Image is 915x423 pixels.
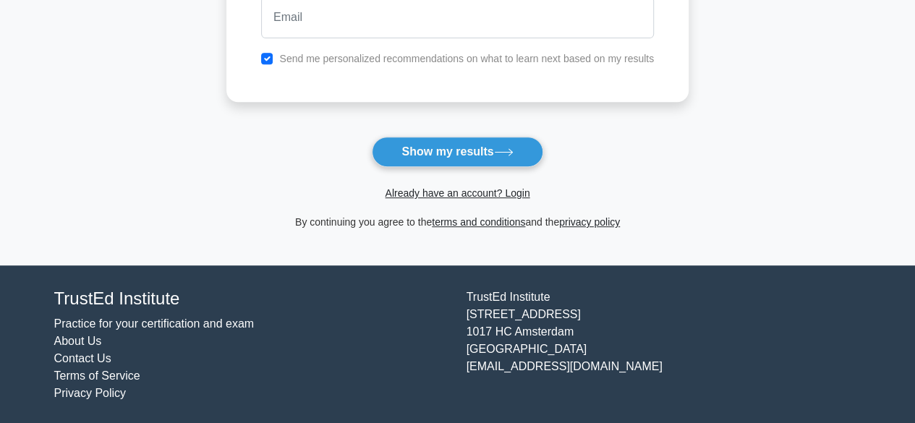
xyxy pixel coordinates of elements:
a: Practice for your certification and exam [54,317,255,330]
label: Send me personalized recommendations on what to learn next based on my results [279,53,654,64]
div: By continuing you agree to the and the [218,213,697,231]
a: Contact Us [54,352,111,364]
h4: TrustEd Institute [54,289,449,309]
div: TrustEd Institute [STREET_ADDRESS] 1017 HC Amsterdam [GEOGRAPHIC_DATA] [EMAIL_ADDRESS][DOMAIN_NAME] [458,289,870,402]
a: About Us [54,335,102,347]
a: terms and conditions [432,216,525,228]
a: Terms of Service [54,369,140,382]
a: Privacy Policy [54,387,127,399]
button: Show my results [372,137,542,167]
a: privacy policy [559,216,620,228]
a: Already have an account? Login [385,187,529,199]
